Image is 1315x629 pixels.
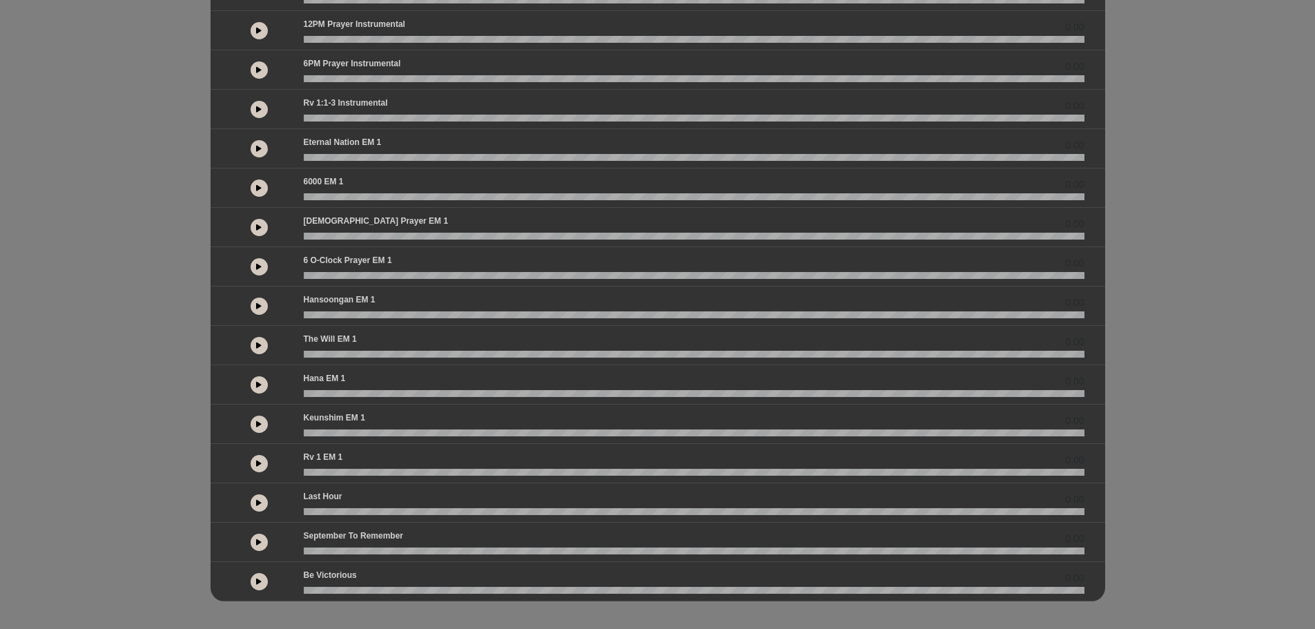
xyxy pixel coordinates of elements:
p: 12PM Prayer Instrumental [304,18,405,30]
span: 0.00 [1065,374,1084,389]
span: 0.00 [1065,177,1084,192]
span: 0.00 [1065,99,1084,113]
span: 0.00 [1065,414,1084,428]
span: 0.00 [1065,492,1084,507]
span: 0.00 [1065,296,1084,310]
p: 6000 EM 1 [304,175,344,188]
span: 0.00 [1065,217,1084,231]
p: The Will EM 1 [304,333,357,345]
p: Eternal Nation EM 1 [304,136,382,148]
p: Hana EM 1 [304,372,346,385]
p: Be Victorious [304,569,357,581]
p: September to Remember [304,530,404,542]
p: 6PM Prayer Instrumental [304,57,401,70]
p: Rv 1:1-3 Instrumental [304,97,388,109]
span: 0.00 [1065,256,1084,271]
p: Keunshim EM 1 [304,412,365,424]
p: 6 o-clock prayer EM 1 [304,254,392,267]
p: Hansoongan EM 1 [304,293,376,306]
span: 0.00 [1065,335,1084,349]
span: 0.00 [1065,20,1084,35]
p: Rv 1 EM 1 [304,451,343,463]
span: 0.00 [1065,532,1084,546]
p: Last Hour [304,490,342,503]
span: 0.00 [1065,571,1084,586]
p: [DEMOGRAPHIC_DATA] prayer EM 1 [304,215,449,227]
span: 0.00 [1065,138,1084,153]
span: 0.00 [1065,453,1084,467]
span: 0.00 [1065,59,1084,74]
